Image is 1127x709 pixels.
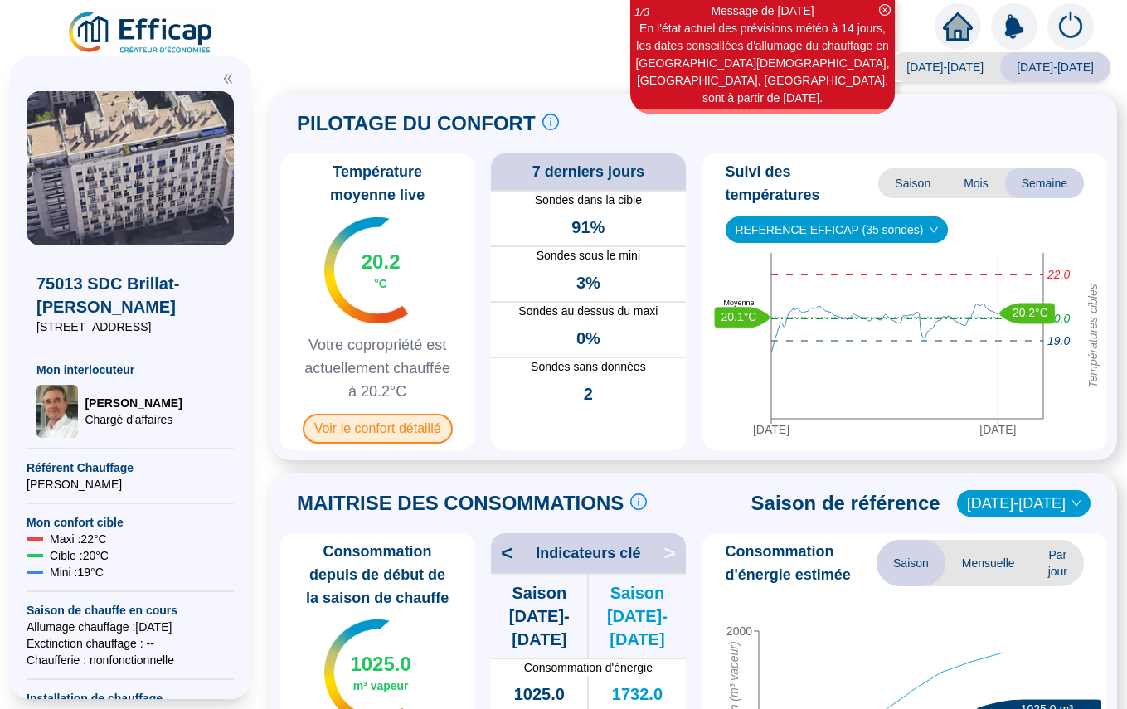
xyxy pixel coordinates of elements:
span: Installation de chauffage [27,690,234,707]
img: Chargé d'affaires [36,385,78,438]
tspan: [DATE] [752,423,789,436]
tspan: Températures cibles [1086,284,1099,388]
div: Message de [DATE] [633,2,892,20]
span: Chargé d'affaires [85,411,182,428]
span: Consommation depuis de début de la saison de chauffe [287,540,468,609]
span: [PERSON_NAME] [85,395,182,411]
span: Cible : 20 °C [50,547,109,564]
span: Référent Chauffage [27,459,234,476]
span: double-left [222,73,234,85]
span: Maxi : 22 °C [50,531,107,547]
span: Allumage chauffage : [DATE] [27,619,234,635]
span: Saison de référence [751,490,940,517]
span: 1025.0 [514,682,565,706]
span: Chaufferie : non fonctionnelle [27,652,234,668]
span: m³ vapeur [353,677,409,694]
span: 1025.0 [350,651,410,677]
text: 20.2°C [1012,306,1047,319]
span: °C [374,275,387,292]
span: Saison [877,540,945,586]
span: home [943,12,973,41]
span: [DATE]-[DATE] [890,52,1000,82]
span: Saison [878,168,947,198]
span: Votre copropriété est actuellement chauffée à 20.2°C [287,333,468,403]
span: Sondes sans données [491,358,685,376]
text: Moyenne [723,299,754,307]
span: Voir le confort détaillé [303,414,453,444]
img: indicateur températures [324,217,408,323]
span: Indicateurs clé [536,541,640,565]
span: MAITRISE DES CONSOMMATIONS [297,490,624,517]
span: Température moyenne live [287,160,468,206]
span: Suivi des températures [726,160,879,206]
span: 3% [576,271,600,294]
span: 75013 SDC Brillat-[PERSON_NAME] [36,272,224,318]
span: Semaine [1005,168,1084,198]
span: PILOTAGE DU CONFORT [297,110,536,137]
span: > [663,540,685,566]
span: 2019-2020 [967,491,1081,516]
span: Sondes au dessus du maxi [491,303,685,320]
span: Saison [DATE]-[DATE] [589,581,685,651]
tspan: 20.0 [1047,313,1070,326]
span: Mon interlocuteur [36,362,224,378]
span: 1732.0 [612,682,663,706]
img: efficap energie logo [66,10,216,56]
i: 1 / 3 [634,6,649,18]
span: < [491,540,512,566]
span: REFERENCE EFFICAP (35 sondes) [736,217,939,242]
tspan: 22.0 [1047,269,1070,282]
span: down [929,225,939,235]
span: Mensuelle [945,540,1032,586]
span: Exctinction chauffage : -- [27,635,234,652]
span: 20.2 [362,249,401,275]
span: 7 derniers jours [532,160,644,183]
span: Saison de chauffe en cours [27,602,234,619]
span: 91% [571,216,605,239]
div: En l'état actuel des prévisions météo à 14 jours, les dates conseillées d'allumage du chauffage e... [633,20,892,107]
span: 2 [584,382,593,405]
text: 20.1°C [721,310,756,323]
span: Par jour [1032,540,1084,586]
tspan: 19.0 [1047,334,1070,347]
span: down [1071,498,1081,508]
span: [PERSON_NAME] [27,476,234,493]
span: info-circle [630,493,647,510]
span: Sondes dans la cible [491,192,685,209]
span: Saison [DATE]-[DATE] [491,581,587,651]
span: close-circle [879,4,891,16]
tspan: 2000 [726,624,751,638]
img: alerts [1047,3,1094,50]
span: 0% [576,327,600,350]
img: alerts [991,3,1037,50]
span: Mini : 19 °C [50,564,104,580]
span: Sondes sous le mini [491,247,685,265]
span: Mois [947,168,1005,198]
span: [STREET_ADDRESS] [36,318,224,335]
span: Consommation d'énergie estimée [726,540,877,586]
span: Consommation d'énergie [491,659,685,676]
span: info-circle [542,114,559,130]
span: Mon confort cible [27,514,234,531]
span: [DATE]-[DATE] [1000,52,1110,82]
tspan: [DATE] [979,423,1016,436]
